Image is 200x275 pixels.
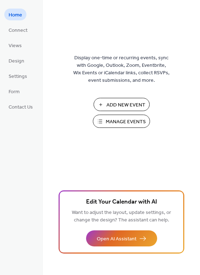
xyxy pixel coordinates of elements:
a: Form [4,85,24,97]
span: Edit Your Calendar with AI [86,197,157,207]
span: Contact Us [9,104,33,111]
a: Views [4,39,26,51]
span: Open AI Assistant [97,235,136,243]
a: Settings [4,70,31,82]
span: Home [9,11,22,19]
span: Settings [9,73,27,80]
span: Form [9,88,20,96]
a: Home [4,9,26,20]
button: Add New Event [94,98,150,111]
button: Manage Events [93,115,150,128]
a: Design [4,55,29,66]
span: Want to adjust the layout, update settings, or change the design? The assistant can help. [72,208,171,225]
a: Contact Us [4,101,37,112]
span: Views [9,42,22,50]
span: Connect [9,27,27,34]
span: Display one-time or recurring events, sync with Google, Outlook, Zoom, Eventbrite, Wix Events or ... [73,54,170,84]
span: Manage Events [106,118,146,126]
span: Design [9,57,24,65]
a: Connect [4,24,32,36]
span: Add New Event [106,101,145,109]
button: Open AI Assistant [86,230,157,246]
